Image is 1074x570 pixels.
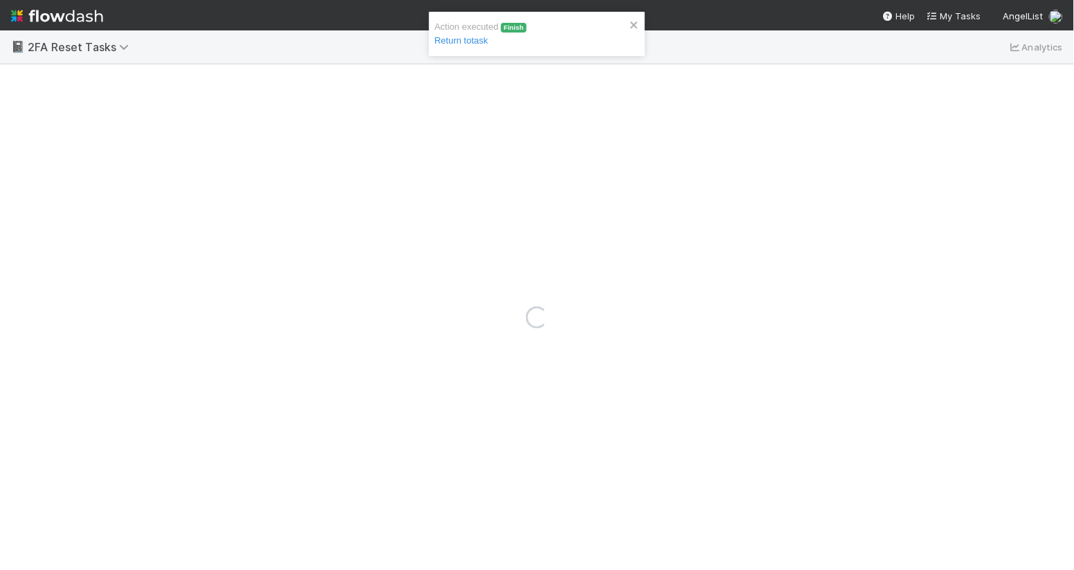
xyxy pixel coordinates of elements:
[1003,10,1044,21] span: AngelList
[927,9,981,23] a: My Tasks
[927,10,981,21] span: My Tasks
[882,9,916,23] div: Help
[11,41,25,53] span: 📓
[1049,10,1063,24] img: avatar_5d51780c-77ad-4a9d-a6ed-b88b2c284079.png
[28,40,136,54] span: 2FA Reset Tasks
[435,21,527,46] span: Action executed
[1008,39,1063,55] a: Analytics
[11,4,103,28] img: logo-inverted-e16ddd16eac7371096b0.svg
[630,17,639,31] button: close
[501,23,527,33] span: Finish
[435,35,488,46] a: Return totask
